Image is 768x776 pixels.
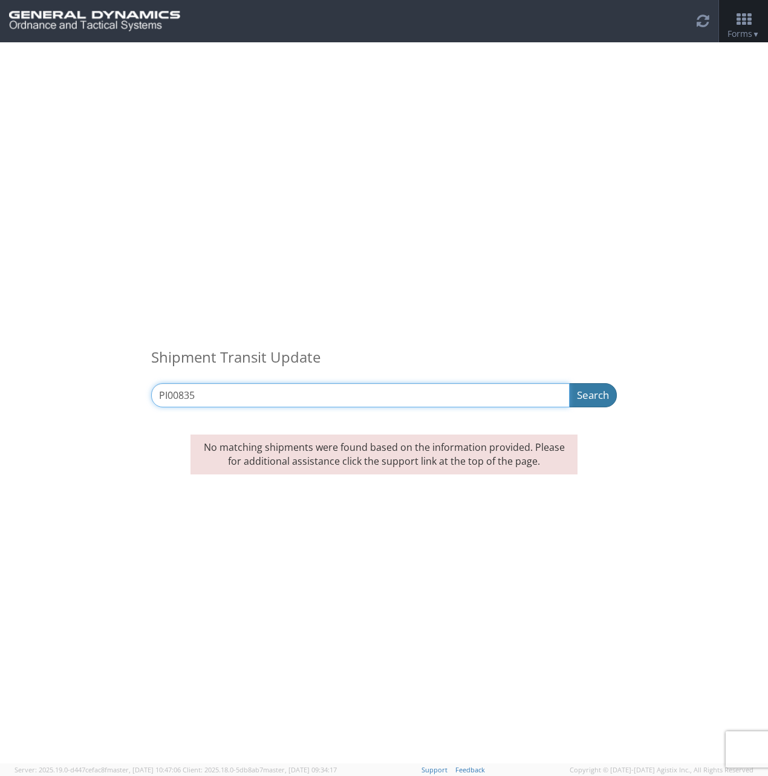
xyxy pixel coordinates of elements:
[727,28,760,39] span: Forms
[183,765,337,774] span: Client: 2025.18.0-5db8ab7
[15,765,181,774] span: Server: 2025.19.0-d447cefac8f
[151,331,617,383] h3: Shipment Transit Update
[9,11,180,31] img: gd-ots-0c3321f2eb4c994f95cb.png
[263,765,337,774] span: master, [DATE] 09:34:17
[569,383,617,407] button: Search
[570,765,753,775] span: Copyright © [DATE]-[DATE] Agistix Inc., All Rights Reserved
[752,29,760,39] span: ▼
[455,765,485,774] a: Feedback
[151,383,570,407] input: Enter the Reference Number, Pro Number, Bill of Lading, or Agistix Number (at least 4 chars)
[190,435,578,474] p: No matching shipments were found based on the information provided. Please for additional assista...
[107,765,181,774] span: master, [DATE] 10:47:06
[421,765,447,774] a: Support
